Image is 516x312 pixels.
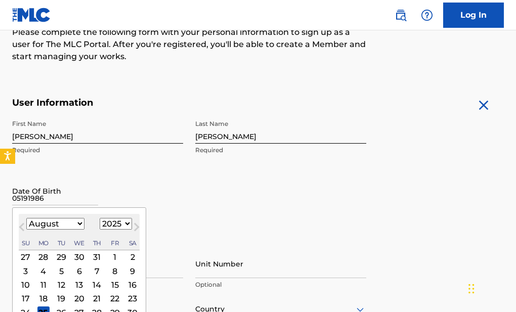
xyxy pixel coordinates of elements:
[195,146,366,155] p: Required
[126,292,139,304] div: Choose Saturday, August 23rd, 2025
[37,237,50,249] div: Monday
[91,279,103,291] div: Choose Thursday, August 14th, 2025
[391,5,411,25] a: Public Search
[37,292,50,304] div: Choose Monday, August 18th, 2025
[109,265,121,277] div: Choose Friday, August 8th, 2025
[20,265,32,277] div: Choose Sunday, August 3rd, 2025
[12,146,183,155] p: Required
[73,292,85,304] div: Choose Wednesday, August 20th, 2025
[476,97,492,113] img: close
[73,237,85,249] div: Wednesday
[91,292,103,304] div: Choose Thursday, August 21st, 2025
[37,251,50,263] div: Choose Monday, July 28th, 2025
[20,292,32,304] div: Choose Sunday, August 17th, 2025
[91,237,103,249] div: Thursday
[468,274,475,304] div: Drag
[12,238,504,250] h5: Personal Address
[12,8,51,22] img: MLC Logo
[73,279,85,291] div: Choose Wednesday, August 13th, 2025
[37,279,50,291] div: Choose Monday, August 11th, 2025
[109,279,121,291] div: Choose Friday, August 15th, 2025
[73,265,85,277] div: Choose Wednesday, August 6th, 2025
[91,265,103,277] div: Choose Thursday, August 7th, 2025
[195,280,366,289] p: Optional
[55,251,67,263] div: Choose Tuesday, July 29th, 2025
[109,292,121,304] div: Choose Friday, August 22nd, 2025
[126,237,139,249] div: Saturday
[55,292,67,304] div: Choose Tuesday, August 19th, 2025
[37,265,50,277] div: Choose Monday, August 4th, 2025
[20,251,32,263] div: Choose Sunday, July 27th, 2025
[14,221,30,237] button: Previous Month
[73,251,85,263] div: Choose Wednesday, July 30th, 2025
[20,279,32,291] div: Choose Sunday, August 10th, 2025
[20,237,32,249] div: Sunday
[126,251,139,263] div: Choose Saturday, August 2nd, 2025
[109,251,121,263] div: Choose Friday, August 1st, 2025
[12,26,366,63] p: Please complete the following form with your personal information to sign up as a user for The ML...
[395,9,407,21] img: search
[126,279,139,291] div: Choose Saturday, August 16th, 2025
[91,251,103,263] div: Choose Thursday, July 31st, 2025
[55,279,67,291] div: Choose Tuesday, August 12th, 2025
[128,221,145,237] button: Next Month
[417,5,437,25] div: Help
[55,265,67,277] div: Choose Tuesday, August 5th, 2025
[465,263,516,312] iframe: Chat Widget
[12,97,366,109] h5: User Information
[126,265,139,277] div: Choose Saturday, August 9th, 2025
[109,237,121,249] div: Friday
[421,9,433,21] img: help
[443,3,504,28] a: Log In
[55,237,67,249] div: Tuesday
